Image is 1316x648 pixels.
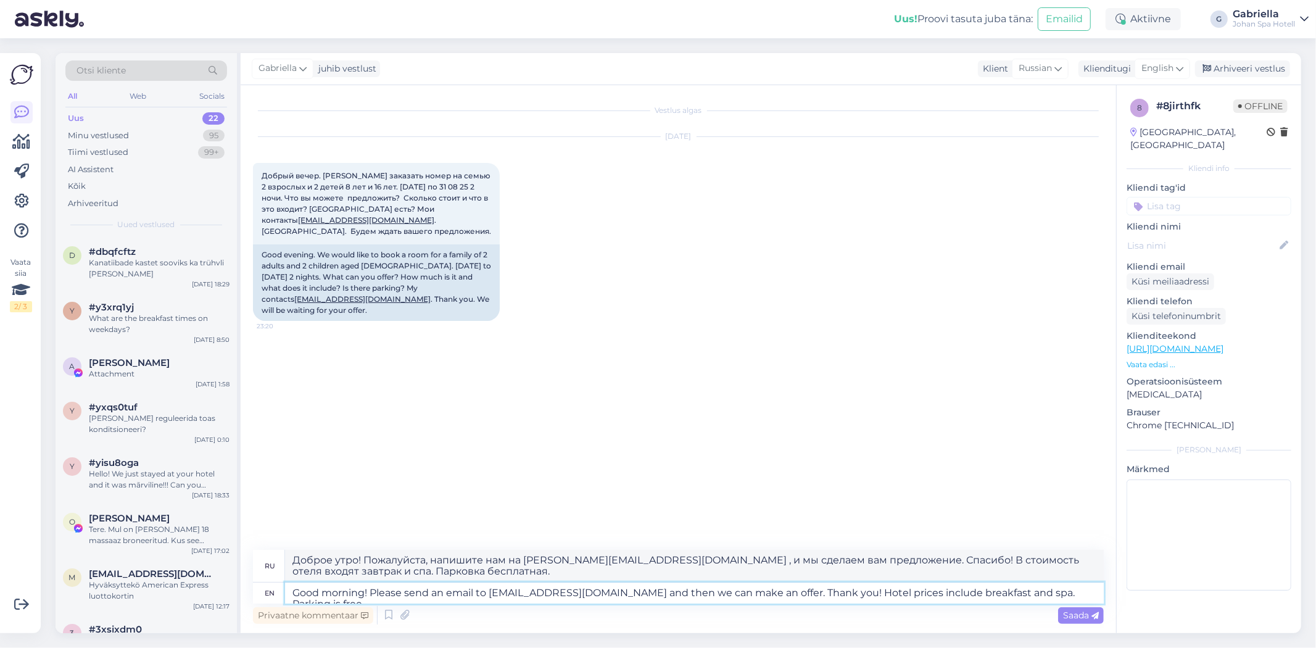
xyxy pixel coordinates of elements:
[70,306,75,315] span: y
[69,517,75,526] span: O
[89,257,230,280] div: Kanatiibade kastet sooviks ka trühvli [PERSON_NAME]
[89,513,170,524] span: Oliver Ritsoson
[1019,62,1052,75] span: Russian
[1127,343,1223,354] a: [URL][DOMAIN_NAME]
[70,628,75,638] span: 3
[68,197,118,210] div: Arhiveeritud
[194,435,230,444] div: [DATE] 0:10
[89,368,230,380] div: Attachment
[894,13,917,25] b: Uus!
[1127,308,1226,325] div: Küsi telefoninumbrit
[89,246,136,257] span: #dbqfcftz
[265,583,275,604] div: en
[1127,181,1291,194] p: Kliendi tag'id
[68,180,86,193] div: Kõik
[68,164,114,176] div: AI Assistent
[1127,330,1291,343] p: Klienditeekond
[978,62,1008,75] div: Klient
[1078,62,1131,75] div: Klienditugi
[253,105,1104,116] div: Vestlus algas
[1127,375,1291,388] p: Operatsioonisüsteem
[1127,239,1277,252] input: Lisa nimi
[118,219,175,230] span: Uued vestlused
[89,457,139,468] span: #yisu8oga
[69,573,76,582] span: m
[10,63,33,86] img: Askly Logo
[262,171,492,236] span: Добрый вечер. [PERSON_NAME] заказать номер на семью 2 взрослых и 2 детей 8 лет и 16 лет. [DATE] п...
[10,301,32,312] div: 2 / 3
[1233,99,1288,113] span: Offline
[1127,163,1291,174] div: Kliendi info
[89,357,170,368] span: Andrus Rako
[298,215,434,225] a: [EMAIL_ADDRESS][DOMAIN_NAME]
[257,322,303,331] span: 23:20
[313,62,376,75] div: juhib vestlust
[89,624,142,635] span: #3xsixdm0
[1127,220,1291,233] p: Kliendi nimi
[1106,8,1181,30] div: Aktiivne
[68,112,84,125] div: Uus
[89,579,230,602] div: Hyväksyttekö American Express luottokortin
[70,406,75,415] span: y
[128,88,149,104] div: Web
[1127,295,1291,308] p: Kliendi telefon
[265,555,275,576] div: ru
[196,380,230,389] div: [DATE] 1:58
[68,146,128,159] div: Tiimi vestlused
[194,335,230,344] div: [DATE] 8:50
[198,146,225,159] div: 99+
[191,546,230,555] div: [DATE] 17:02
[1127,406,1291,419] p: Brauser
[1210,10,1228,28] div: G
[1233,9,1309,29] a: GabriellaJohan Spa Hotell
[1137,103,1142,112] span: 8
[203,130,225,142] div: 95
[259,62,297,75] span: Gabriella
[70,362,75,371] span: A
[192,280,230,289] div: [DATE] 18:29
[1130,126,1267,152] div: [GEOGRAPHIC_DATA], [GEOGRAPHIC_DATA]
[285,550,1104,582] textarea: Доброе утро! Пожалуйста, напишите нам на [PERSON_NAME][EMAIL_ADDRESS][DOMAIN_NAME] , и мы сделаем...
[1233,9,1295,19] div: Gabriella
[89,302,134,313] span: #y3xrq1yj
[253,244,500,321] div: Good evening. We would like to book a room for a family of 2 adults and 2 children aged [DEMOGRAP...
[65,88,80,104] div: All
[77,64,126,77] span: Otsi kliente
[1233,19,1295,29] div: Johan Spa Hotell
[1127,444,1291,455] div: [PERSON_NAME]
[253,131,1104,142] div: [DATE]
[1038,7,1091,31] button: Emailid
[1141,62,1173,75] span: English
[1063,610,1099,621] span: Saada
[89,402,138,413] span: #yxqs0tuf
[1156,99,1233,114] div: # 8jirthfk
[89,524,230,546] div: Tere. Mul on [PERSON_NAME] 18 massaaz broneeritud. Kus see toimub?
[1127,419,1291,432] p: Chrome [TECHNICAL_ID]
[202,112,225,125] div: 22
[89,313,230,335] div: What are the breakfast times on weekdays?
[70,462,75,471] span: y
[10,257,32,312] div: Vaata siia
[294,294,431,304] a: [EMAIL_ADDRESS][DOMAIN_NAME]
[192,491,230,500] div: [DATE] 18:33
[89,568,217,579] span: mika.pasa@gmail.com
[89,413,230,435] div: [PERSON_NAME] reguleerida toas konditsioneeri?
[253,607,373,624] div: Privaatne kommentaar
[285,583,1104,604] textarea: Good morning! Please send an email to [EMAIL_ADDRESS][DOMAIN_NAME] and then we can make an offer....
[89,468,230,491] div: Hello! We just stayed at your hotel and it was mãrviline!!! Can you possibly tell me what kind of...
[1127,273,1214,290] div: Küsi meiliaadressi
[1127,359,1291,370] p: Vaata edasi ...
[69,251,75,260] span: d
[68,130,129,142] div: Minu vestlused
[1127,388,1291,401] p: [MEDICAL_DATA]
[894,12,1033,27] div: Proovi tasuta juba täna:
[1127,260,1291,273] p: Kliendi email
[1127,197,1291,215] input: Lisa tag
[193,602,230,611] div: [DATE] 12:17
[197,88,227,104] div: Socials
[1195,60,1290,77] div: Arhiveeri vestlus
[1127,463,1291,476] p: Märkmed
